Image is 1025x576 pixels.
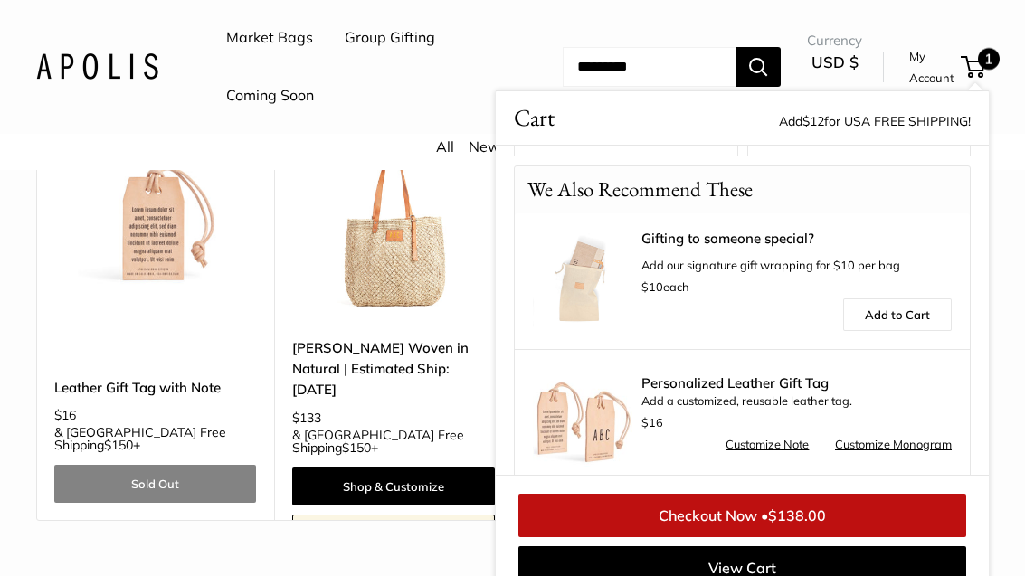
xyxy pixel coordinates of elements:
[641,279,663,294] span: $10
[36,53,158,80] img: Apolis
[54,118,256,319] a: description_Make it yours with custom printed textdescription_3mm thick, vegetable tanned America...
[835,434,952,456] a: Customize Monogram
[726,434,809,456] a: Customize Note
[226,24,313,52] a: Market Bags
[641,376,952,391] span: Personalized Leather Gift Tag
[779,113,971,129] span: Add for USA FREE SHIPPING!
[469,137,500,156] a: New
[802,113,824,129] span: $12
[292,515,494,554] a: Customize for Groups
[292,118,494,319] a: Mercado Woven in Natural | Estimated Ship: Oct. 19thMercado Woven in Natural | Estimated Ship: Oc...
[963,56,985,78] a: 1
[518,494,966,537] a: Checkout Now •$138.00
[843,297,952,330] a: Add to Cart
[641,279,689,294] span: each
[292,410,321,426] span: $133
[641,231,952,298] div: Add our signature gift wrapping for $10 per bag
[345,24,435,52] a: Group Gifting
[909,45,954,90] a: My Account
[292,429,494,454] span: & [GEOGRAPHIC_DATA] Free Shipping +
[54,407,76,423] span: $16
[641,231,952,246] a: Gifting to someone special?
[807,48,862,106] button: USD $
[54,377,256,398] a: Leather Gift Tag with Note
[54,465,256,503] a: Sold Out
[436,137,454,156] a: All
[54,426,256,451] span: & [GEOGRAPHIC_DATA] Free Shipping +
[811,52,859,71] span: USD $
[515,166,765,212] p: We Also Recommend These
[641,415,663,430] span: $16
[292,467,494,505] a: Shop & Customize
[514,100,555,136] span: Cart
[292,337,494,401] a: [PERSON_NAME] Woven in Natural | Estimated Ship: [DATE]
[226,82,314,109] a: Coming Soon
[342,439,371,456] span: $150
[978,48,1000,70] span: 1
[54,118,256,319] img: description_Make it yours with custom printed text
[641,376,952,434] div: Add a customized, reusable leather tag.
[736,47,781,87] button: Search
[104,437,133,453] span: $150
[563,47,736,87] input: Search...
[292,118,494,319] img: Mercado Woven in Natural | Estimated Ship: Oct. 19th
[807,28,862,53] span: Currency
[533,231,632,330] img: Apolis Signature Gift Wrapping
[533,366,632,466] img: Luggage Tag
[768,506,826,524] span: $138.00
